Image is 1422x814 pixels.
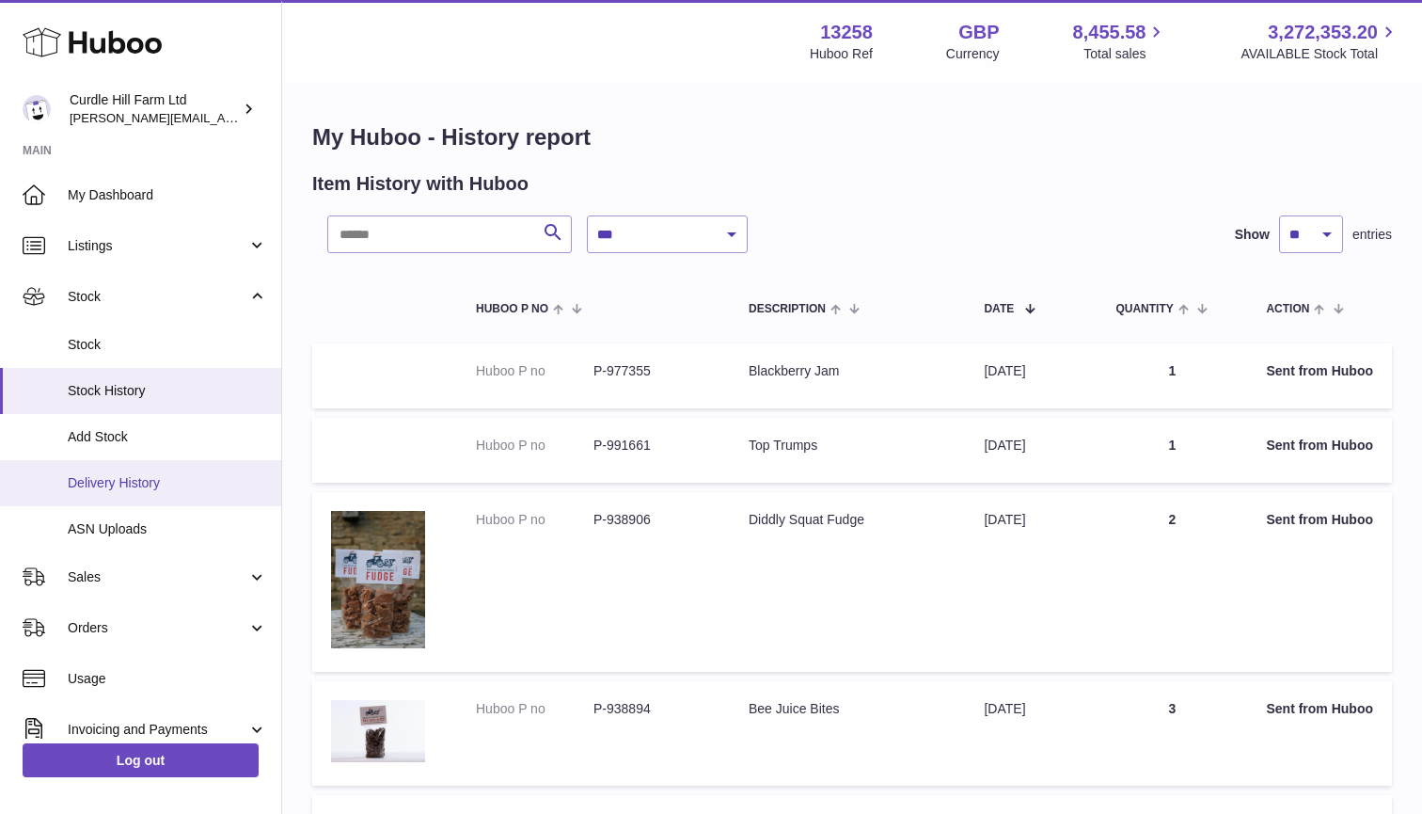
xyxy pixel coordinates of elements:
strong: Sent from Huboo [1266,363,1373,378]
span: entries [1352,226,1392,244]
span: [PERSON_NAME][EMAIL_ADDRESS][DOMAIN_NAME] [70,110,377,125]
span: Total sales [1083,45,1167,63]
h2: Item History with Huboo [312,171,529,197]
span: Action [1266,303,1309,315]
td: [DATE] [965,492,1097,672]
span: 8,455.58 [1073,20,1146,45]
span: ASN Uploads [68,520,267,538]
h1: My Huboo - History report [312,122,1392,152]
span: Orders [68,619,247,637]
a: Log out [23,743,259,777]
td: Bee Juice Bites [730,681,965,786]
dd: P-938894 [593,700,711,718]
td: 1 [1097,418,1247,483]
span: Listings [68,237,247,255]
strong: Sent from Huboo [1266,701,1373,716]
span: AVAILABLE Stock Total [1240,45,1399,63]
td: Blackberry Jam [730,343,965,408]
dt: Huboo P no [476,362,593,380]
div: Huboo Ref [810,45,873,63]
img: charlotte@diddlysquatfarmshop.com [23,95,51,123]
span: Add Stock [68,428,267,446]
dd: P-938906 [593,511,711,529]
div: Curdle Hill Farm Ltd [70,91,239,127]
span: Quantity [1115,303,1173,315]
span: Usage [68,670,267,688]
strong: 13258 [820,20,873,45]
img: 1705935836.jpg [331,700,425,763]
span: My Dashboard [68,186,267,204]
td: 2 [1097,492,1247,672]
dd: P-991661 [593,437,711,455]
span: Sales [68,568,247,586]
dd: P-977355 [593,362,711,380]
dt: Huboo P no [476,700,593,718]
td: Top Trumps [730,418,965,483]
strong: GBP [958,20,999,45]
span: 3,272,353.20 [1268,20,1378,45]
img: 132581705941774.jpg [331,511,425,648]
span: Delivery History [68,474,267,492]
span: Stock [68,288,247,306]
label: Show [1235,226,1270,244]
span: Stock History [68,382,267,400]
td: 1 [1097,343,1247,408]
strong: Sent from Huboo [1266,438,1373,453]
td: Diddly Squat Fudge [730,492,965,672]
td: [DATE] [965,418,1097,483]
a: 3,272,353.20 AVAILABLE Stock Total [1240,20,1399,63]
span: Huboo P no [476,303,548,315]
td: [DATE] [965,681,1097,786]
span: Invoicing and Payments [68,721,247,739]
span: Description [749,303,826,315]
td: [DATE] [965,343,1097,408]
strong: Sent from Huboo [1266,512,1373,527]
a: 8,455.58 Total sales [1073,20,1168,63]
span: Date [984,303,1014,315]
span: Stock [68,336,267,354]
td: 3 [1097,681,1247,786]
dt: Huboo P no [476,437,593,455]
dt: Huboo P no [476,511,593,529]
div: Currency [946,45,1000,63]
